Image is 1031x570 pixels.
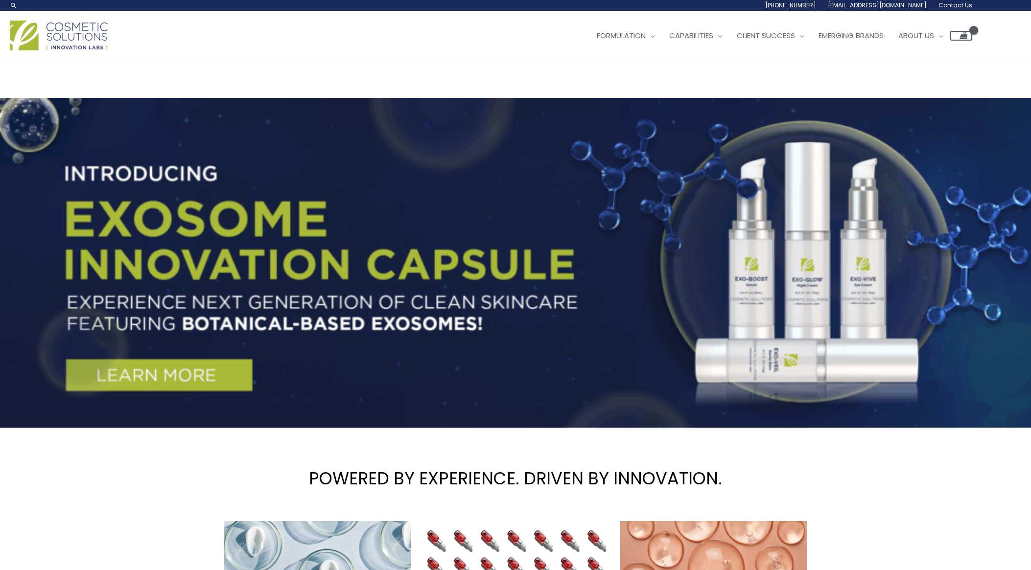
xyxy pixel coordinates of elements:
a: Capabilities [662,21,729,50]
a: Search icon link [10,1,18,9]
span: Capabilities [669,30,713,41]
span: Emerging Brands [819,30,884,41]
span: [EMAIL_ADDRESS][DOMAIN_NAME] [828,1,927,9]
nav: Site Navigation [582,21,972,50]
span: About Us [898,30,934,41]
a: Client Success [729,21,811,50]
a: About Us [891,21,950,50]
span: Client Success [737,30,795,41]
img: Cosmetic Solutions Logo [10,21,108,50]
span: Formulation [597,30,646,41]
span: [PHONE_NUMBER] [765,1,816,9]
a: Formulation [589,21,662,50]
span: Contact Us [938,1,972,9]
a: Emerging Brands [811,21,891,50]
a: View Shopping Cart, empty [950,31,972,41]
